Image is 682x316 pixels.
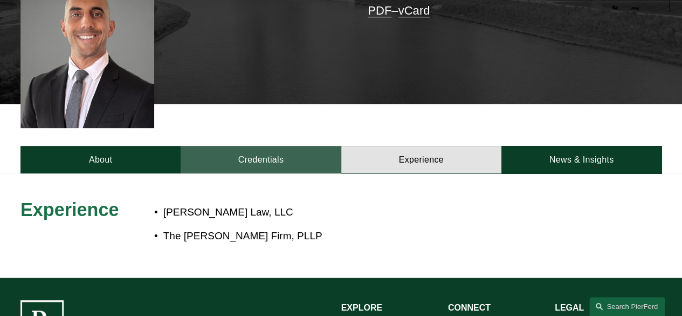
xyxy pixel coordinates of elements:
p: The [PERSON_NAME] Firm, PLLP [163,227,582,245]
a: vCard [398,4,430,17]
p: [PERSON_NAME] Law, LLC [163,203,582,221]
a: Search this site [589,297,665,316]
strong: CONNECT [448,303,491,312]
span: Experience [20,199,119,220]
strong: LEGAL [555,303,584,312]
a: Experience [341,146,501,173]
strong: EXPLORE [341,303,382,312]
a: News & Insights [501,146,662,173]
a: About [20,146,181,173]
a: PDF [368,4,391,17]
a: Credentials [181,146,341,173]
